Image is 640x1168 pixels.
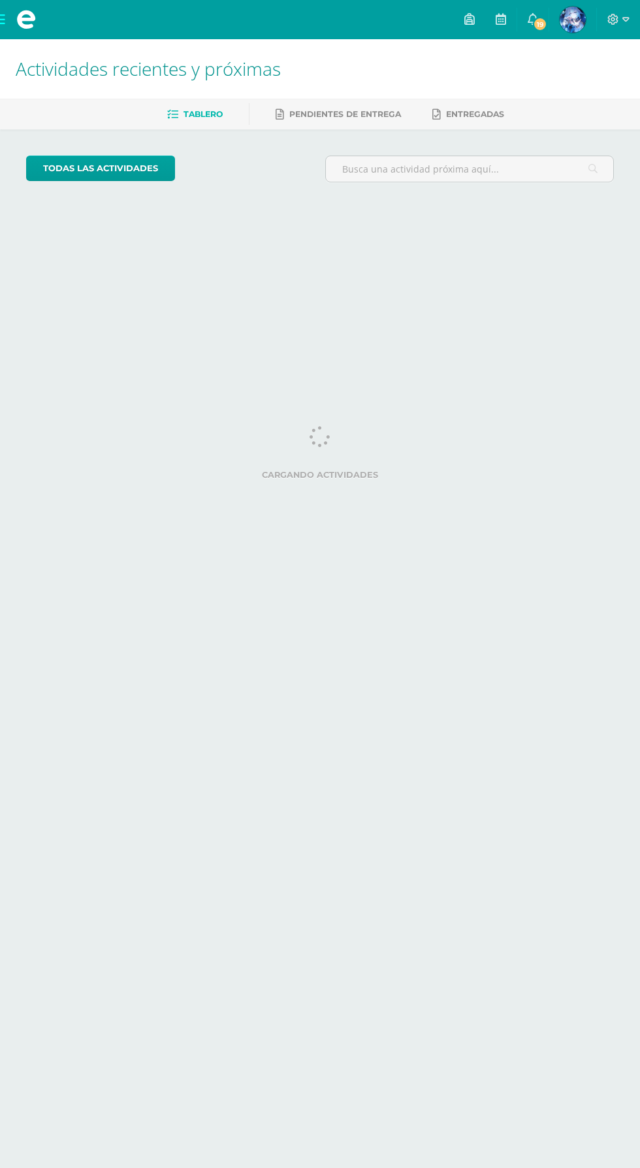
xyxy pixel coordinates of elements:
[326,156,613,182] input: Busca una actividad próxima aquí...
[16,56,281,81] span: Actividades recientes y próximas
[432,104,504,125] a: Entregadas
[446,109,504,119] span: Entregadas
[26,156,175,181] a: todas las Actividades
[167,104,223,125] a: Tablero
[560,7,586,33] img: 9f01e3d6ae747b29c28daca1ee3c4777.png
[276,104,401,125] a: Pendientes de entrega
[289,109,401,119] span: Pendientes de entrega
[533,17,547,31] span: 19
[184,109,223,119] span: Tablero
[26,470,614,480] label: Cargando actividades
